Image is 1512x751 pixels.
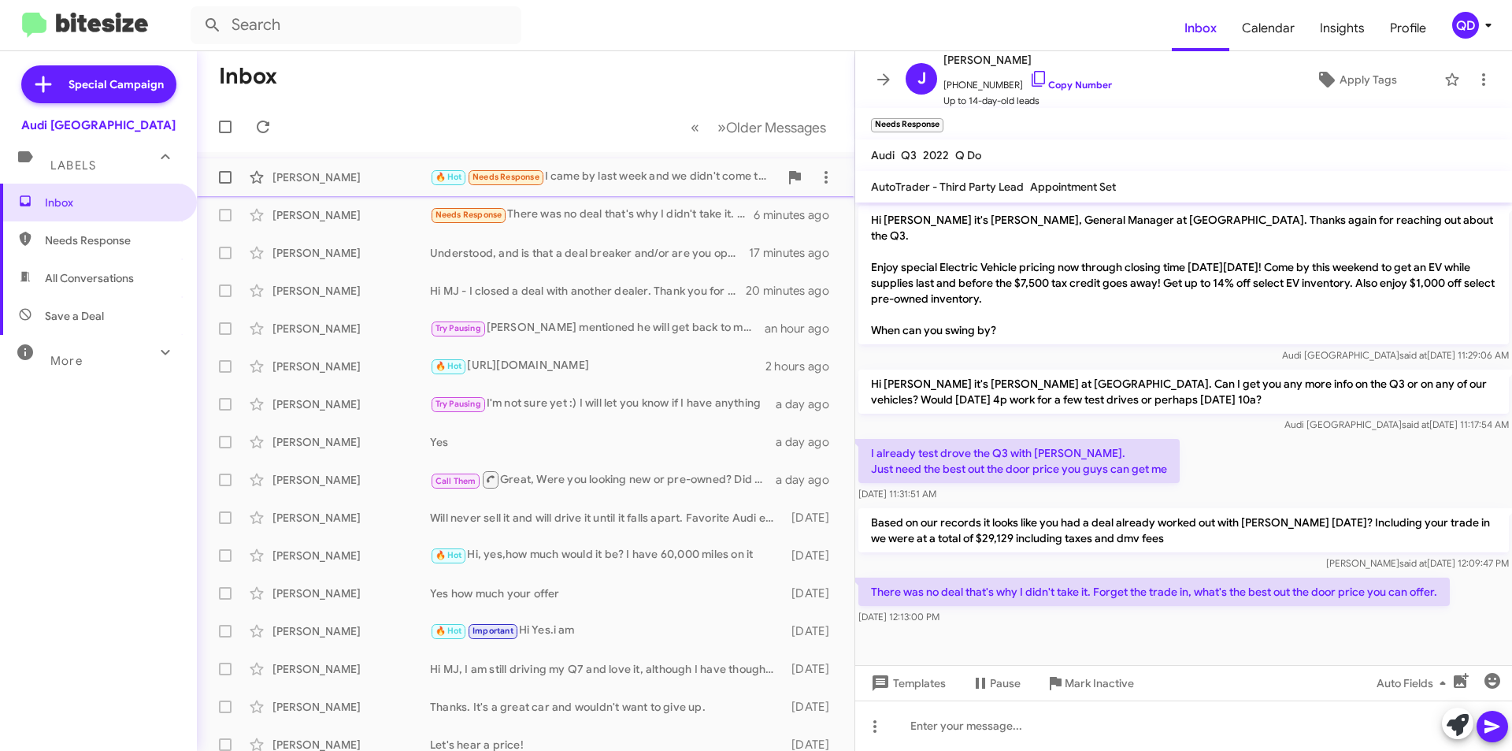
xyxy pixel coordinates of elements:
p: Hi [PERSON_NAME] it's [PERSON_NAME] at [GEOGRAPHIC_DATA]. Can I get you any more info on the Q3 o... [858,370,1509,414]
span: Audi [871,148,895,162]
div: I'm not sure yet :) I will let you know if I have anything [430,395,776,413]
div: an hour ago [765,321,842,336]
div: 17 minutes ago [749,245,842,261]
span: Labels [50,158,96,173]
div: Yes [430,434,776,450]
nav: Page navigation example [682,111,836,143]
span: Inbox [45,195,179,210]
span: Important [472,626,513,636]
div: Audi [GEOGRAPHIC_DATA] [21,117,176,133]
span: Call Them [435,476,476,486]
div: Hi MJ, I am still driving my Q7 and love it, although I have thought about leasing an Allroad or ... [430,661,784,677]
span: Try Pausing [435,323,481,333]
button: Apply Tags [1275,65,1436,94]
span: All Conversations [45,270,134,286]
div: Understood, and is that a deal breaker and/or are you open to other cars we have here on the lot? [430,245,749,261]
div: [DATE] [784,623,842,639]
div: [PERSON_NAME] [272,548,430,563]
span: 🔥 Hot [435,550,462,560]
a: Inbox [1172,6,1229,51]
div: [DATE] [784,699,842,715]
div: [PERSON_NAME] [272,396,430,412]
div: [DATE] [784,548,842,563]
span: [PERSON_NAME] [943,50,1112,69]
div: There was no deal that's why I didn't take it. Forget the trade in, what's the best out the door ... [430,206,754,224]
button: Next [708,111,836,143]
span: Needs Response [45,232,179,248]
h1: Inbox [219,64,277,89]
span: Apply Tags [1340,65,1397,94]
div: Hi, yes,how much would it be? I have 60,000 miles on it [430,546,784,564]
span: Up to 14-day-old leads [943,93,1112,109]
span: Mark Inactive [1065,669,1134,697]
span: said at [1399,557,1427,569]
div: a day ago [776,396,842,412]
p: I already test drove the Q3 with [PERSON_NAME]. Just need the best out the door price you guys ca... [858,439,1180,483]
div: [PERSON_NAME] [272,472,430,488]
span: Needs Response [472,172,539,182]
button: Previous [681,111,709,143]
div: [DATE] [784,586,842,601]
span: AutoTrader - Third Party Lead [871,180,1024,194]
span: [DATE] 12:13:00 PM [858,611,939,623]
span: Needs Response [435,210,502,220]
div: Thanks. It's a great car and wouldn't want to give up. [430,699,784,715]
span: [DATE] 11:31:51 AM [858,488,936,500]
div: [PERSON_NAME] [272,359,430,374]
span: Try Pausing [435,399,481,409]
span: Templates [868,669,946,697]
a: Calendar [1229,6,1307,51]
span: Older Messages [726,119,826,136]
div: Yes how much your offer [430,586,784,601]
span: 2022 [923,148,949,162]
span: » [717,117,726,137]
div: [PERSON_NAME] [272,434,430,450]
p: Hi [PERSON_NAME] it's [PERSON_NAME], General Manager at [GEOGRAPHIC_DATA]. Thanks again for reach... [858,206,1509,344]
span: said at [1402,418,1429,430]
div: [DATE] [784,661,842,677]
button: Pause [958,669,1033,697]
span: Auto Fields [1377,669,1452,697]
span: 🔥 Hot [435,172,462,182]
div: [PERSON_NAME] [272,207,430,223]
span: More [50,354,83,368]
a: Copy Number [1029,79,1112,91]
span: 🔥 Hot [435,361,462,371]
span: « [691,117,699,137]
div: [URL][DOMAIN_NAME] [430,357,765,375]
div: 2 hours ago [765,359,842,374]
div: [PERSON_NAME] [272,586,430,601]
div: Hi MJ - I closed a deal with another dealer. Thank you for checking in. [430,283,747,299]
p: There was no deal that's why I didn't take it. Forget the trade in, what's the best out the door ... [858,578,1450,606]
div: [PERSON_NAME] [272,661,430,677]
div: 6 minutes ago [754,207,842,223]
button: Mark Inactive [1033,669,1147,697]
div: [PERSON_NAME] [272,245,430,261]
a: Insights [1307,6,1377,51]
div: 20 minutes ago [747,283,842,299]
div: Great, Were you looking new or pre-owned? Did you pick out an exact unit in stock that you liked?... [430,470,776,489]
button: Templates [855,669,958,697]
span: Special Campaign [69,76,164,92]
span: Appointment Set [1030,180,1116,194]
div: [PERSON_NAME] mentioned he will get back to me. I was waiting for his call back [430,319,765,337]
div: a day ago [776,434,842,450]
span: Q Do [955,148,981,162]
div: a day ago [776,472,842,488]
div: [PERSON_NAME] [272,283,430,299]
div: [PERSON_NAME] [272,623,430,639]
div: [DATE] [784,510,842,526]
div: Will never sell it and will drive it until it falls apart. Favorite Audi ever. [430,510,784,526]
span: [PHONE_NUMBER] [943,69,1112,93]
span: Save a Deal [45,308,104,324]
input: Search [191,6,521,44]
div: QD [1452,12,1479,39]
span: Profile [1377,6,1439,51]
span: Audi [GEOGRAPHIC_DATA] [DATE] 11:29:06 AM [1282,349,1509,361]
span: Q3 [901,148,917,162]
button: QD [1439,12,1495,39]
div: I came by last week and we didn't come to an agreement. [430,168,779,186]
p: Based on our records it looks like you had a deal already worked out with [PERSON_NAME] [DATE]? I... [858,508,1509,552]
